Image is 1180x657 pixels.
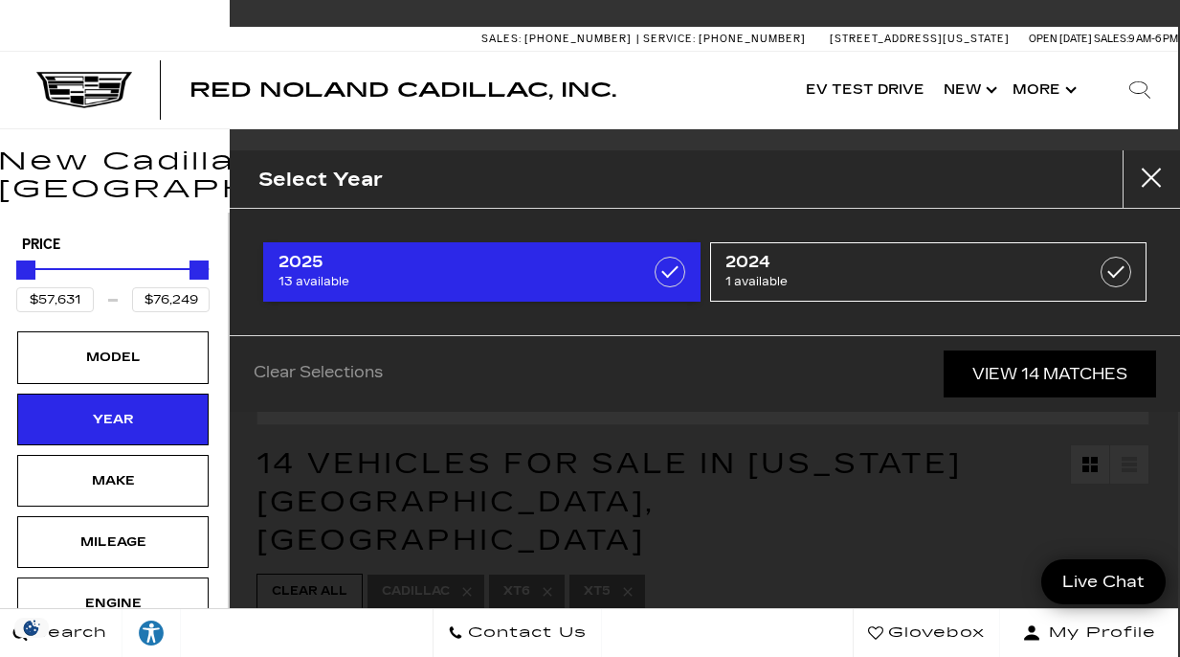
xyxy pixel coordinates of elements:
button: close [1123,150,1180,208]
h5: Price [22,237,204,254]
span: [PHONE_NUMBER] [699,33,806,45]
div: MakeMake [17,455,209,507]
div: EngineEngine [17,578,209,629]
div: Minimum Price [16,261,35,280]
div: Model [65,347,161,368]
input: Maximum [132,287,210,312]
div: Mileage [65,532,161,553]
input: Minimum [16,287,94,312]
span: Red Noland Cadillac, Inc. [189,79,616,102]
a: Live Chat [1041,559,1166,604]
section: Click to Open Cookie Consent Modal [10,618,54,638]
div: Price [16,254,210,312]
span: 2025 [278,253,624,272]
div: Explore your accessibility options [122,619,180,647]
span: 13 available [278,272,624,291]
a: 202513 available [263,242,701,302]
a: Service: [PHONE_NUMBER] [636,34,811,44]
span: 1 available [725,272,1071,291]
a: Contact Us [433,609,602,657]
span: 9 AM-6 PM [1128,33,1178,45]
img: Opt-Out Icon [10,618,54,638]
span: Search [28,620,107,646]
a: 20241 available [710,242,1147,302]
span: Service: [643,33,696,45]
span: Glovebox [883,620,985,646]
h2: Select Year [258,164,383,195]
a: New [934,52,1003,128]
span: Sales: [1094,33,1128,45]
span: Open [DATE] [1029,33,1092,45]
div: Make [65,470,161,491]
span: My Profile [1041,620,1156,646]
span: Live Chat [1053,571,1154,593]
a: [STREET_ADDRESS][US_STATE] [830,33,1010,45]
a: View 14 Matches [944,351,1156,397]
div: Year [65,409,161,430]
div: Engine [65,593,161,614]
div: ModelModel [17,331,209,383]
img: Cadillac Dark Logo with Cadillac White Text [36,72,132,108]
span: 2024 [725,253,1071,272]
span: Sales: [481,33,522,45]
button: Open user profile menu [1000,609,1178,657]
a: EV Test Drive [796,52,934,128]
a: Explore your accessibility options [122,609,181,657]
span: [PHONE_NUMBER] [524,33,632,45]
div: MileageMileage [17,516,209,568]
a: Glovebox [853,609,1000,657]
div: YearYear [17,394,209,445]
a: Sales: [PHONE_NUMBER] [481,34,636,44]
button: More [1003,52,1082,128]
a: Red Noland Cadillac, Inc. [189,80,616,100]
span: Contact Us [463,620,587,646]
div: Maximum Price [189,261,209,280]
a: Clear Selections [254,363,383,386]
